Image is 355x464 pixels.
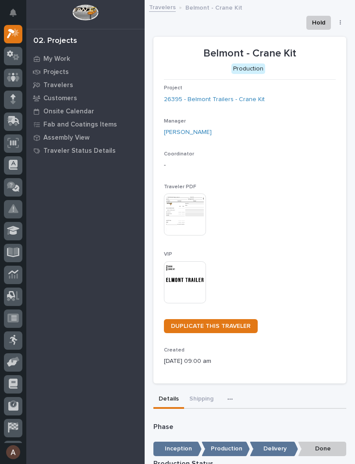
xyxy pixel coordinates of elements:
p: Onsite Calendar [43,108,94,116]
p: - [164,161,336,170]
p: Phase [153,423,346,431]
a: Projects [26,65,145,78]
button: Shipping [184,390,219,409]
span: DUPLICATE THIS TRAVELER [171,323,251,329]
p: Delivery [250,442,298,456]
p: Fab and Coatings Items [43,121,117,129]
a: Traveler Status Details [26,144,145,157]
p: Inception [153,442,202,456]
button: Hold [306,16,331,30]
a: Assembly View [26,131,145,144]
div: Notifications [11,9,22,23]
span: Traveler PDF [164,184,196,190]
button: Notifications [4,4,22,22]
p: [DATE] 09:00 am [164,357,336,366]
p: Projects [43,68,69,76]
span: Coordinator [164,151,194,157]
span: VIP [164,252,172,257]
a: 26395 - Belmont Trailers - Crane Kit [164,95,265,104]
a: Customers [26,91,145,105]
p: Production [202,442,250,456]
a: DUPLICATE THIS TRAVELER [164,319,258,333]
p: Customers [43,95,77,102]
p: Traveler Status Details [43,147,116,155]
div: 02. Projects [33,36,77,46]
a: Onsite Calendar [26,105,145,118]
div: Production [231,63,265,74]
span: Hold [312,18,325,28]
a: [PERSON_NAME] [164,128,212,137]
span: Project [164,85,182,91]
p: Travelers [43,81,73,89]
span: Manager [164,119,186,124]
a: Travelers [149,2,176,12]
a: My Work [26,52,145,65]
p: Assembly View [43,134,89,142]
span: Created [164,348,185,353]
p: Done [298,442,346,456]
p: My Work [43,55,70,63]
a: Travelers [26,78,145,91]
a: Fab and Coatings Items [26,118,145,131]
img: Workspace Logo [72,4,98,21]
button: Details [153,390,184,409]
p: Belmont - Crane Kit [185,2,242,12]
button: users-avatar [4,443,22,461]
p: Belmont - Crane Kit [164,47,336,60]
